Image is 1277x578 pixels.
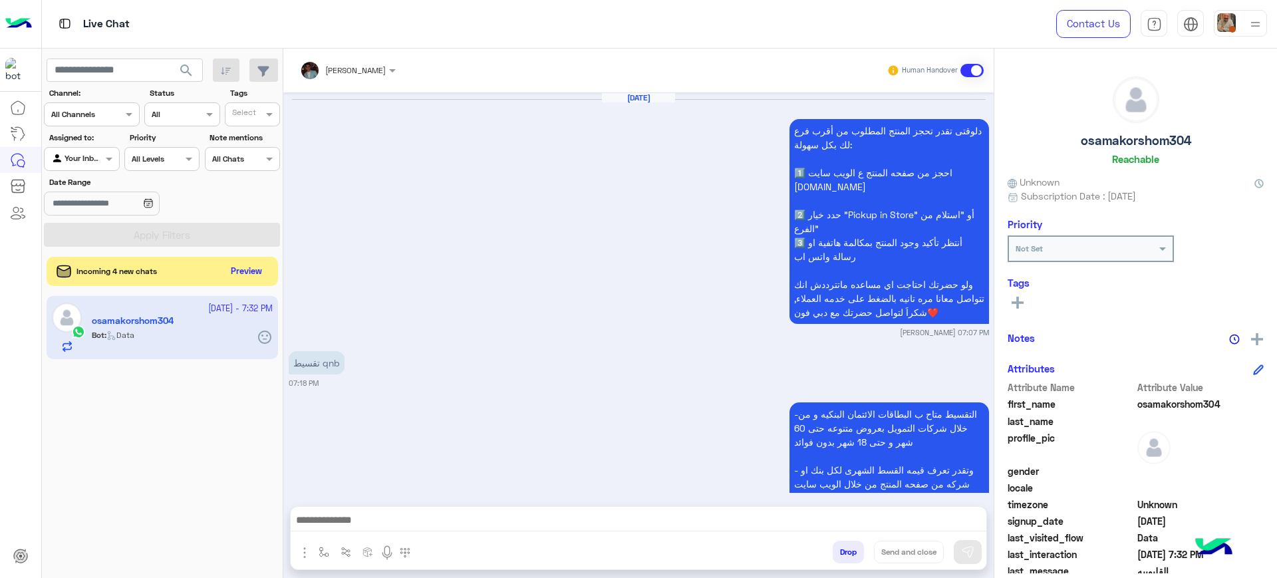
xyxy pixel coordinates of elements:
span: last_message [1008,564,1135,578]
span: [PERSON_NAME] [325,65,386,75]
span: Unknown [1137,498,1264,511]
img: send attachment [297,545,313,561]
span: Attribute Value [1137,380,1264,394]
span: gender [1008,464,1135,478]
img: defaultAdmin.png [1113,77,1159,122]
a: tab [1141,10,1167,38]
h6: Tags [1008,277,1264,289]
label: Date Range [49,176,198,188]
span: 2024-08-14T08:16:12.396Z [1137,514,1264,528]
small: Human Handover [902,65,958,76]
a: Contact Us [1056,10,1131,38]
img: tab [57,15,73,32]
img: profile [1247,16,1264,33]
span: search [178,63,194,78]
span: first_name [1008,397,1135,411]
span: null [1137,481,1264,495]
span: Incoming 4 new chats [76,265,157,277]
span: القليوبيه [1137,564,1264,578]
span: 2025-10-10T16:32:31.604Z [1137,547,1264,561]
h6: Attributes [1008,362,1055,374]
button: Apply Filters [44,223,280,247]
img: 1403182699927242 [5,58,29,82]
img: notes [1229,334,1240,345]
span: signup_date [1008,514,1135,528]
h6: Notes [1008,332,1035,344]
img: send message [961,545,974,559]
span: Data [1137,531,1264,545]
img: tab [1147,17,1162,32]
span: Unknown [1008,175,1060,189]
span: Attribute Name [1008,380,1135,394]
div: Select [230,106,256,122]
span: locale [1008,481,1135,495]
span: last_visited_flow [1008,531,1135,545]
img: Trigger scenario [341,547,351,557]
img: hulul-logo.png [1191,525,1237,571]
b: Not Set [1016,243,1043,253]
span: timezone [1008,498,1135,511]
button: Drop [833,541,864,563]
img: Logo [5,10,32,38]
img: defaultAdmin.png [1137,431,1171,464]
h6: [DATE] [602,93,675,102]
p: 10/10/2025, 7:18 PM [289,351,345,374]
button: Trigger scenario [335,541,357,563]
label: Channel: [49,87,138,99]
p: 10/10/2025, 7:07 PM [789,119,989,324]
button: select flow [313,541,335,563]
span: last_interaction [1008,547,1135,561]
h5: osamakorshom304 [1081,133,1191,148]
h6: Reachable [1112,153,1159,165]
small: [PERSON_NAME] 07:07 PM [900,327,989,338]
span: last_name [1008,414,1135,428]
label: Status [150,87,218,99]
span: profile_pic [1008,431,1135,462]
span: null [1137,464,1264,478]
label: Note mentions [210,132,278,144]
img: userImage [1217,13,1236,32]
label: Assigned to: [49,132,118,144]
p: Live Chat [83,15,130,33]
button: create order [357,541,379,563]
label: Tags [230,87,279,99]
button: Send and close [874,541,944,563]
img: create order [362,547,373,557]
img: add [1251,333,1263,345]
img: make a call [400,547,410,558]
small: 07:18 PM [289,378,319,388]
h6: Priority [1008,218,1042,230]
img: send voice note [379,545,395,561]
img: tab [1183,17,1199,32]
span: Subscription Date : [DATE] [1021,189,1136,203]
img: select flow [319,547,329,557]
span: osamakorshom304 [1137,397,1264,411]
label: Priority [130,132,198,144]
button: search [170,59,203,87]
button: Preview [225,262,268,281]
